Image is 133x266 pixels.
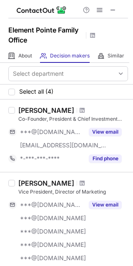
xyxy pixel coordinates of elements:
[18,179,74,187] div: [PERSON_NAME]
[50,52,90,59] span: Decision makers
[13,70,64,78] div: Select department
[18,115,128,123] div: Co-Founder, President & Chief Investment Officer
[20,142,107,149] span: [EMAIL_ADDRESS][DOMAIN_NAME]
[20,128,84,136] span: ***@[DOMAIN_NAME]
[20,228,86,235] span: ***@[DOMAIN_NAME]
[18,52,32,59] span: About
[89,128,122,136] button: Reveal Button
[19,88,53,95] span: Select all (4)
[89,154,122,163] button: Reveal Button
[20,254,86,262] span: ***@[DOMAIN_NAME]
[108,52,124,59] span: Similar
[18,106,74,114] div: [PERSON_NAME]
[20,201,84,209] span: ***@[DOMAIN_NAME]
[20,241,86,249] span: ***@[DOMAIN_NAME]
[8,25,83,45] h1: Element Pointe Family Office
[17,5,67,15] img: ContactOut v5.3.10
[18,188,128,196] div: Vice President, Director of Marketing
[20,214,86,222] span: ***@[DOMAIN_NAME]
[89,201,122,209] button: Reveal Button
